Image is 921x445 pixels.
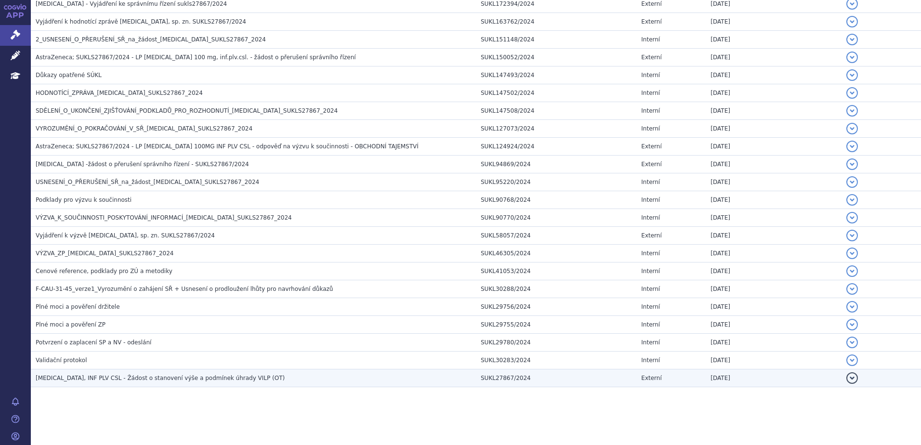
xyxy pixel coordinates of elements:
[36,250,173,257] span: VÝZVA_ZP_ENHERTU_SUKLS27867_2024
[706,156,841,173] td: [DATE]
[476,352,636,369] td: SUKL30283/2024
[36,107,338,114] span: SDĚLENÍ_O_UKONČENÍ_ZJIŠŤOVÁNÍ_PODKLADŮ_PRO_ROZHODNUTÍ_ENHERTU_SUKLS27867_2024
[36,54,356,61] span: AstraZeneca; SUKLS27867/2024 - LP ENHERTU 100 mg, inf.plv.csl. - žádost o přerušení správního řízení
[846,87,858,99] button: detail
[36,339,151,346] span: Potvrzení o zaplacení SP a NV - odeslání
[846,158,858,170] button: detail
[641,36,660,43] span: Interní
[846,212,858,223] button: detail
[641,232,661,239] span: Externí
[846,319,858,330] button: detail
[846,176,858,188] button: detail
[476,156,636,173] td: SUKL94869/2024
[706,66,841,84] td: [DATE]
[476,298,636,316] td: SUKL29756/2024
[641,161,661,168] span: Externí
[846,52,858,63] button: detail
[846,301,858,313] button: detail
[476,66,636,84] td: SUKL147493/2024
[706,102,841,120] td: [DATE]
[706,262,841,280] td: [DATE]
[846,16,858,27] button: detail
[641,357,660,364] span: Interní
[476,209,636,227] td: SUKL90770/2024
[476,245,636,262] td: SUKL46305/2024
[846,105,858,117] button: detail
[641,250,660,257] span: Interní
[641,18,661,25] span: Externí
[846,123,858,134] button: detail
[641,321,660,328] span: Interní
[846,372,858,384] button: detail
[36,125,252,132] span: VYROZUMĚNÍ_O_POKRAČOVÁNÍ_V_SŘ_ENHERTU_SUKLS27867_2024
[641,125,660,132] span: Interní
[36,303,120,310] span: Plné moci a pověření držitele
[706,352,841,369] td: [DATE]
[846,69,858,81] button: detail
[36,90,203,96] span: HODNOTÍCÍ_ZPRÁVA_ENHERTU_SUKLS27867_2024
[846,141,858,152] button: detail
[641,179,660,185] span: Interní
[641,303,660,310] span: Interní
[641,286,660,292] span: Interní
[846,34,858,45] button: detail
[641,72,660,79] span: Interní
[36,72,102,79] span: Důkazy opatřené SÚKL
[36,196,132,203] span: Podklady pro výzvu k součinnosti
[476,191,636,209] td: SUKL90768/2024
[641,0,661,7] span: Externí
[476,334,636,352] td: SUKL29780/2024
[36,214,292,221] span: VÝZVA_K_SOUČINNOSTI_POSKYTOVÁNÍ_INFORMACÍ_ENHERTU_SUKLS27867_2024
[706,84,841,102] td: [DATE]
[706,173,841,191] td: [DATE]
[476,84,636,102] td: SUKL147502/2024
[476,102,636,120] td: SUKL147508/2024
[36,0,227,7] span: ENHERTU - Vyjádření ke správnímu řízení sukls27867/2024
[706,316,841,334] td: [DATE]
[476,280,636,298] td: SUKL30288/2024
[36,143,419,150] span: AstraZeneca; SUKLS27867/2024 - LP ENHERTU 100MG INF PLV CSL - odpověď na výzvu k součinnosti - OB...
[36,161,249,168] span: ENHERTU -žádost o přerušení správního řízení - SUKLS27867/2024
[36,179,259,185] span: USNESENÍ_O_PŘERUŠENÍ_SŘ_na_žádost_ENHERTU_SUKLS27867_2024
[641,196,660,203] span: Interní
[846,194,858,206] button: detail
[476,173,636,191] td: SUKL95220/2024
[36,36,266,43] span: 2_USNESENÍ_O_PŘERUŠENÍ_SŘ_na_žádost_ENHERTU_SUKLS27867_2024
[846,354,858,366] button: detail
[476,316,636,334] td: SUKL29755/2024
[846,248,858,259] button: detail
[641,339,660,346] span: Interní
[641,90,660,96] span: Interní
[641,54,661,61] span: Externí
[706,13,841,31] td: [DATE]
[36,232,215,239] span: Vyjádření k výzvě ENHERTU, sp. zn. SUKLS27867/2024
[476,13,636,31] td: SUKL163762/2024
[846,265,858,277] button: detail
[846,230,858,241] button: detail
[641,214,660,221] span: Interní
[36,268,172,275] span: Cenové reference, podklady pro ZÚ a metodiky
[476,120,636,138] td: SUKL127073/2024
[706,245,841,262] td: [DATE]
[476,262,636,280] td: SUKL41053/2024
[36,357,87,364] span: Validační protokol
[706,49,841,66] td: [DATE]
[36,18,246,25] span: Vyjádření k hodnotící zprávě ENHERTU, sp. zn. SUKLS27867/2024
[476,49,636,66] td: SUKL150052/2024
[846,337,858,348] button: detail
[641,268,660,275] span: Interní
[706,227,841,245] td: [DATE]
[641,375,661,381] span: Externí
[36,286,333,292] span: F-CAU-31-45_verze1_Vyrozumění o zahájení SŘ + Usnesení o prodloužení lhůty pro navrhování důkazů
[476,227,636,245] td: SUKL58057/2024
[846,283,858,295] button: detail
[706,191,841,209] td: [DATE]
[476,31,636,49] td: SUKL151148/2024
[706,120,841,138] td: [DATE]
[706,31,841,49] td: [DATE]
[706,138,841,156] td: [DATE]
[476,138,636,156] td: SUKL124924/2024
[706,298,841,316] td: [DATE]
[641,107,660,114] span: Interní
[36,321,105,328] span: Plné moci a pověření ZP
